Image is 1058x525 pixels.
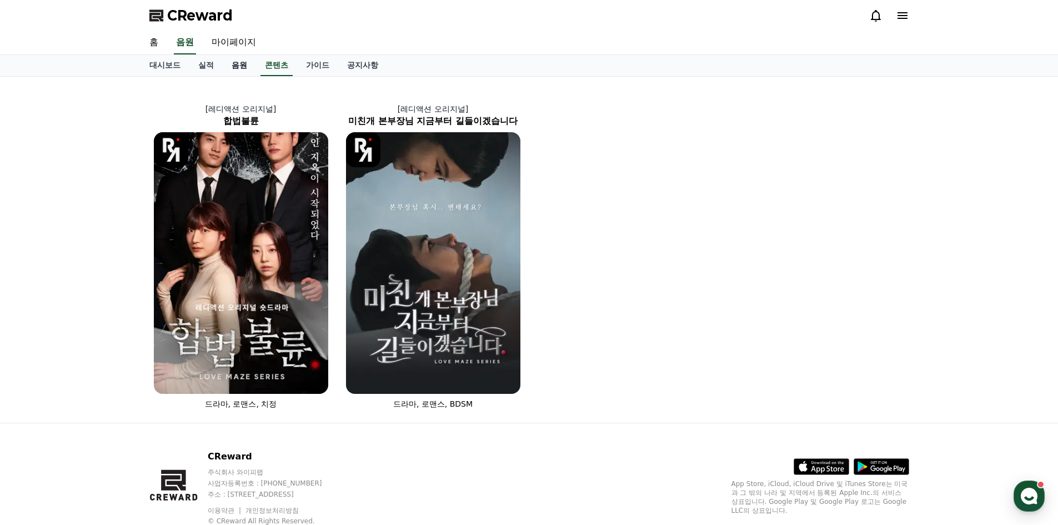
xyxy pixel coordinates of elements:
a: CReward [149,7,233,24]
p: 주소 : [STREET_ADDRESS] [208,490,343,499]
a: 음원 [174,31,196,54]
span: 드라마, 로맨스, 치정 [205,399,277,408]
a: [레디액션 오리지널] 미친개 본부장님 지금부터 길들이겠습니다 미친개 본부장님 지금부터 길들이겠습니다 [object Object] Logo 드라마, 로맨스, BDSM [337,94,529,418]
a: 이용약관 [208,507,243,514]
a: 콘텐츠 [260,55,293,76]
a: [레디액션 오리지널] 합법불륜 합법불륜 [object Object] Logo 드라마, 로맨스, 치정 [145,94,337,418]
a: 설정 [143,352,213,380]
a: 가이드 [297,55,338,76]
a: 홈 [141,31,167,54]
img: 합법불륜 [154,132,328,394]
a: 실적 [189,55,223,76]
a: 개인정보처리방침 [245,507,299,514]
p: [레디액션 오리지널] [145,103,337,114]
p: CReward [208,450,343,463]
span: 홈 [35,369,42,378]
h2: 미친개 본부장님 지금부터 길들이겠습니다 [337,114,529,128]
span: 설정 [172,369,185,378]
p: 사업자등록번호 : [PHONE_NUMBER] [208,479,343,488]
a: 마이페이지 [203,31,265,54]
a: 공지사항 [338,55,387,76]
a: 대시보드 [141,55,189,76]
img: 미친개 본부장님 지금부터 길들이겠습니다 [346,132,520,394]
h2: 합법불륜 [145,114,337,128]
img: [object Object] Logo [154,132,189,167]
span: 대화 [102,369,115,378]
a: 음원 [223,55,256,76]
p: [레디액션 오리지널] [337,103,529,114]
a: 홈 [3,352,73,380]
a: 대화 [73,352,143,380]
span: 드라마, 로맨스, BDSM [393,399,473,408]
p: App Store, iCloud, iCloud Drive 및 iTunes Store는 미국과 그 밖의 나라 및 지역에서 등록된 Apple Inc.의 서비스 상표입니다. Goo... [731,479,909,515]
img: [object Object] Logo [346,132,381,167]
p: 주식회사 와이피랩 [208,468,343,477]
span: CReward [167,7,233,24]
